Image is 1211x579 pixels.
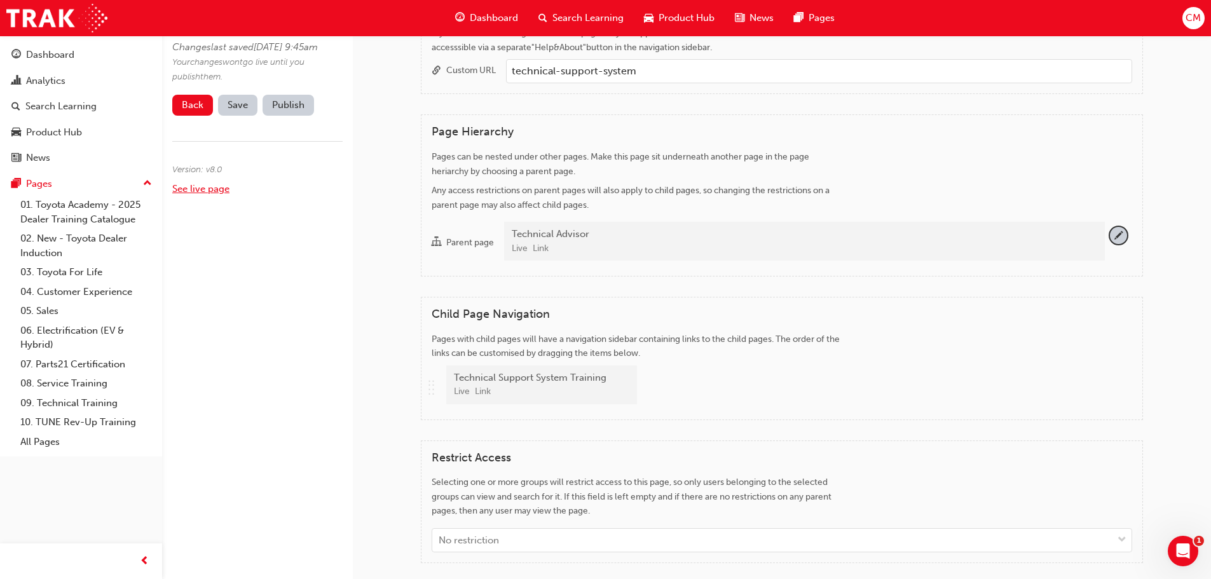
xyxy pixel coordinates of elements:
span: search-icon [538,10,547,26]
span: chart-icon [11,76,21,87]
span: down-icon [1118,532,1126,548]
a: search-iconSearch Learning [528,5,634,31]
a: See live page [172,183,229,194]
div: .. .. .. .. [427,377,436,398]
a: Product Hub [5,121,157,144]
div: Live [512,242,528,256]
span: Product Hub [659,11,715,25]
a: 09. Technical Training [15,393,157,413]
span: Search Learning [552,11,624,25]
a: pages-iconPages [784,5,845,31]
button: Parent pageTechnical AdvisorLiveLink [1110,227,1127,244]
a: Link [533,243,549,254]
button: Save [218,95,257,116]
span: CM [1186,11,1201,25]
span: Your changes won t go live until you publish them . [172,57,304,83]
span: pages-icon [11,179,21,190]
a: guage-iconDashboard [445,5,528,31]
div: Dashboard [26,48,74,62]
a: 06. Electrification (EV & Hybrid) [15,321,157,355]
div: Search Learning [25,99,97,114]
a: 08. Service Training [15,374,157,393]
span: guage-icon [11,50,21,61]
div: Pages [26,177,52,191]
input: Custom URL [506,59,1132,83]
span: Save [228,99,248,111]
div: Technical Support System Training [454,371,627,385]
span: up-icon [143,175,152,192]
a: 03. Toyota For Life [15,262,157,282]
span: pencil-icon [1110,227,1127,244]
span: pages-icon [794,10,804,26]
div: Live [454,385,470,399]
div: Product Hub [26,125,82,140]
a: 10. TUNE Rev-Up Training [15,412,157,432]
span: Pages with child pages will have a navigation sidebar containing links to the child pages. The or... [432,334,840,359]
div: Parent page [446,236,494,249]
a: Search Learning [5,95,157,118]
button: Pages [5,172,157,196]
a: Link [475,386,491,397]
div: Analytics [26,74,65,88]
div: News [26,151,50,165]
a: 02. New - Toyota Dealer Induction [15,229,157,262]
div: Custom URL [446,64,496,77]
span: car-icon [644,10,653,26]
h4: Page Hierarchy [432,125,1132,139]
img: Trak [6,4,107,32]
span: hierarchy-icon [432,237,441,249]
span: Dashboard [470,11,518,25]
a: Dashboard [5,43,157,67]
h4: Restrict Access [432,451,1132,465]
span: If you want to create a general " about " page for your app, set the custom URL to . It will be a... [432,27,805,53]
span: search-icon [11,101,20,112]
div: Technical Advisor [512,227,1095,242]
a: Analytics [5,69,157,93]
button: Publish [263,95,314,116]
span: Pages [809,11,835,25]
span: 1 [1194,536,1204,546]
button: DashboardAnalyticsSearch LearningProduct HubNews [5,41,157,172]
a: car-iconProduct Hub [634,5,725,31]
div: Changes last saved [DATE] 9:45am [172,40,338,55]
a: 04. Customer Experience [15,282,157,302]
a: All Pages [15,432,157,452]
a: Back [172,95,213,116]
span: link-icon [432,65,441,76]
span: guage-icon [455,10,465,26]
span: car-icon [11,127,21,139]
a: News [5,146,157,170]
span: Pages can be nested under other pages. Make this page sit underneath another page in the page her... [432,151,809,177]
a: news-iconNews [725,5,784,31]
h4: Child Page Navigation [432,308,1132,322]
div: No restriction [439,533,499,548]
span: Any access restrictions on parent pages will also apply to child pages, so changing the restricti... [432,185,830,210]
a: 01. Toyota Academy - 2025 Dealer Training Catalogue [15,195,157,229]
span: prev-icon [140,554,149,569]
a: 05. Sales [15,301,157,321]
span: news-icon [735,10,744,26]
span: news-icon [11,153,21,164]
span: News [749,11,774,25]
a: 07. Parts21 Certification [15,355,157,374]
span: Version: v 8 . 0 [172,164,222,175]
button: CM [1182,7,1205,29]
span: Selecting one or more groups will restrict access to this page, so only users belonging to the se... [432,477,831,516]
iframe: Intercom live chat [1168,536,1198,566]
